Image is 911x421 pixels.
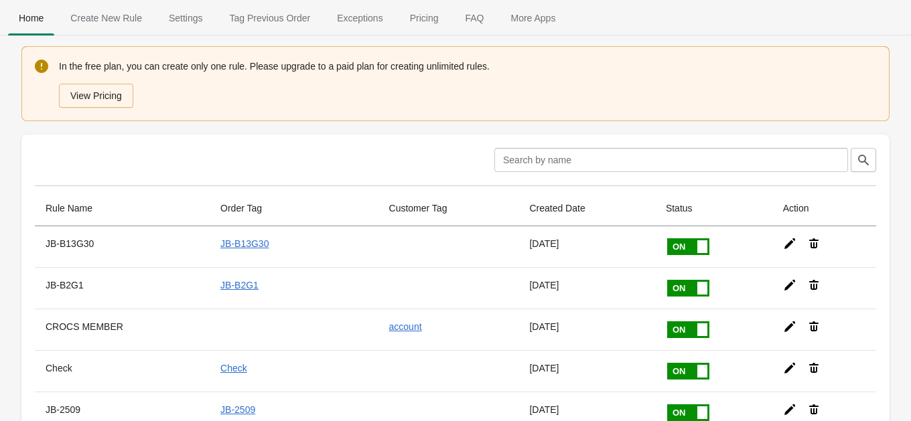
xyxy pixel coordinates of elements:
[8,6,54,30] span: Home
[518,226,654,267] td: [DATE]
[220,363,247,373] a: Check
[60,6,153,30] span: Create New Rule
[158,6,214,30] span: Settings
[518,267,654,309] td: [DATE]
[220,238,269,249] a: JB-B13G30
[35,309,210,350] th: CROCS MEMBER
[155,1,216,35] button: Settings
[326,6,393,30] span: Exceptions
[57,1,155,35] button: Create_New_Rule
[35,226,210,267] th: JB-B13G30
[220,404,255,415] a: JB-2509
[500,6,566,30] span: More Apps
[378,191,519,226] th: Customer Tag
[35,350,210,392] th: Check
[518,191,654,226] th: Created Date
[454,6,494,30] span: FAQ
[210,191,378,226] th: Order Tag
[389,321,422,332] a: account
[399,6,449,30] span: Pricing
[59,58,876,109] div: In the free plan, you can create only one rule. Please upgrade to a paid plan for creating unlimi...
[5,1,57,35] button: Home
[219,6,322,30] span: Tag Previous Order
[35,267,210,309] th: JB-B2G1
[518,309,654,350] td: [DATE]
[655,191,772,226] th: Status
[518,350,654,392] td: [DATE]
[220,280,259,290] a: JB-B2G1
[494,148,848,172] input: Search by name
[772,191,876,226] th: Action
[35,191,210,226] th: Rule Name
[59,84,133,108] button: View Pricing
